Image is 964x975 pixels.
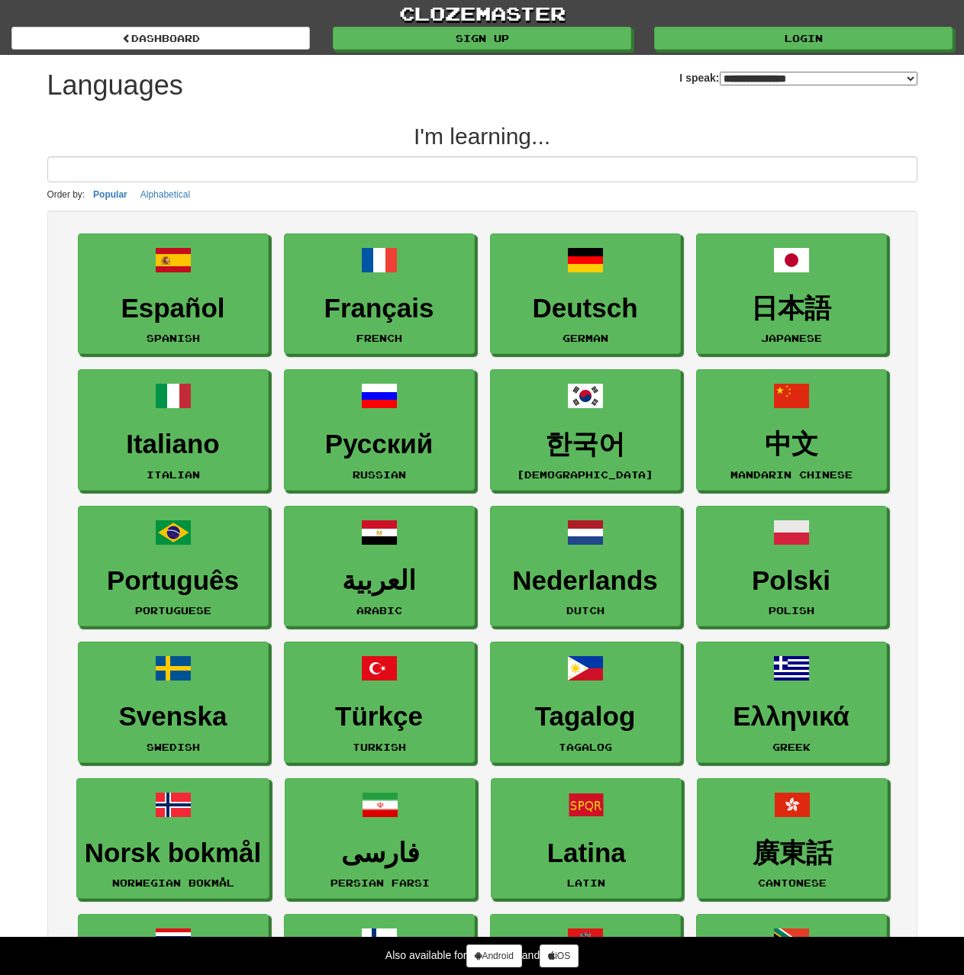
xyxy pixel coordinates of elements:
[696,506,887,627] a: PolskiPolish
[356,333,402,343] small: French
[78,642,269,763] a: SvenskaSwedish
[86,566,260,596] h3: Português
[758,877,827,888] small: Cantonese
[704,566,879,596] h3: Polski
[284,506,475,627] a: العربيةArabic
[147,742,200,752] small: Swedish
[720,72,917,85] select: I speak:
[705,838,879,868] h3: 廣東話
[284,369,475,491] a: РусскийRussian
[517,469,653,480] small: [DEMOGRAPHIC_DATA]
[466,944,521,967] a: Android
[498,702,672,732] h3: Tagalog
[498,294,672,323] h3: Deutsch
[136,186,195,203] button: Alphabetical
[11,27,310,50] a: dashboard
[769,605,814,616] small: Polish
[696,642,887,763] a: ΕλληνικάGreek
[490,369,681,491] a: 한국어[DEMOGRAPHIC_DATA]
[86,294,260,323] h3: Español
[499,838,673,868] h3: Latina
[559,742,612,752] small: Tagalog
[292,294,466,323] h3: Français
[47,189,85,200] small: Order by:
[654,27,953,50] a: Login
[76,778,269,899] a: Norsk bokmålNorwegian Bokmål
[292,702,466,732] h3: Türkçe
[563,333,608,343] small: German
[78,369,269,491] a: ItalianoItalian
[86,702,260,732] h3: Svenska
[498,430,672,459] h3: 한국어
[285,778,476,899] a: فارسیPersian Farsi
[567,877,605,888] small: Latin
[135,605,211,616] small: Portuguese
[292,566,466,596] h3: العربية
[47,70,183,101] h1: Languages
[491,778,682,899] a: LatinaLatin
[704,430,879,459] h3: 中文
[761,333,822,343] small: Japanese
[47,124,917,149] h2: I'm learning...
[679,70,917,85] label: I speak:
[333,27,631,50] a: Sign up
[112,877,234,888] small: Norwegian Bokmål
[89,186,132,203] button: Popular
[490,233,681,355] a: DeutschGerman
[772,742,811,752] small: Greek
[293,838,467,868] h3: فارسی
[490,506,681,627] a: NederlandsDutch
[147,333,200,343] small: Spanish
[78,233,269,355] a: EspañolSpanish
[78,506,269,627] a: PortuguêsPortuguese
[356,605,402,616] small: Arabic
[704,702,879,732] h3: Ελληνικά
[697,778,888,899] a: 廣東話Cantonese
[353,742,406,752] small: Turkish
[284,233,475,355] a: FrançaisFrench
[284,642,475,763] a: TürkçeTurkish
[498,566,672,596] h3: Nederlands
[696,233,887,355] a: 日本語Japanese
[704,294,879,323] h3: 日本語
[730,469,853,480] small: Mandarin Chinese
[292,430,466,459] h3: Русский
[147,469,200,480] small: Italian
[353,469,406,480] small: Russian
[330,877,430,888] small: Persian Farsi
[490,642,681,763] a: TagalogTagalog
[540,944,579,967] a: iOS
[86,430,260,459] h3: Italiano
[85,838,261,868] h3: Norsk bokmål
[566,605,605,616] small: Dutch
[696,369,887,491] a: 中文Mandarin Chinese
